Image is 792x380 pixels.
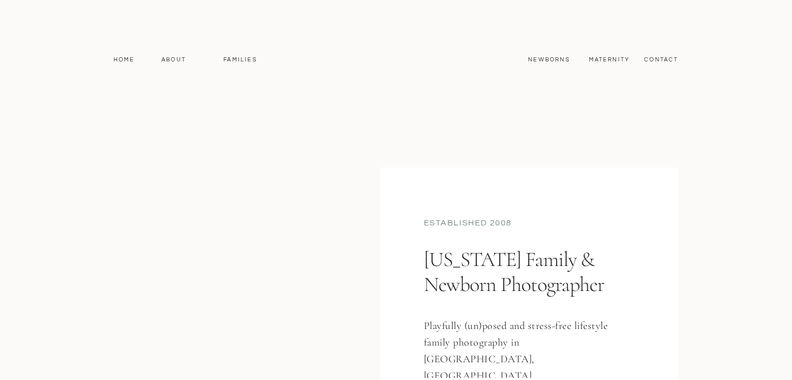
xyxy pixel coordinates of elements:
[424,318,620,378] h3: Playfully (un)posed and stress-free lifestyle family photography in [GEOGRAPHIC_DATA], [GEOGRAPHI...
[639,55,684,65] a: contact
[524,55,574,65] a: Newborns
[159,55,189,65] a: About
[589,55,629,65] a: MAternity
[424,247,630,337] h1: [US_STATE] Family & Newborn Photographer
[424,217,635,231] div: established 2008
[217,55,264,65] a: Families
[109,55,140,65] a: Home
